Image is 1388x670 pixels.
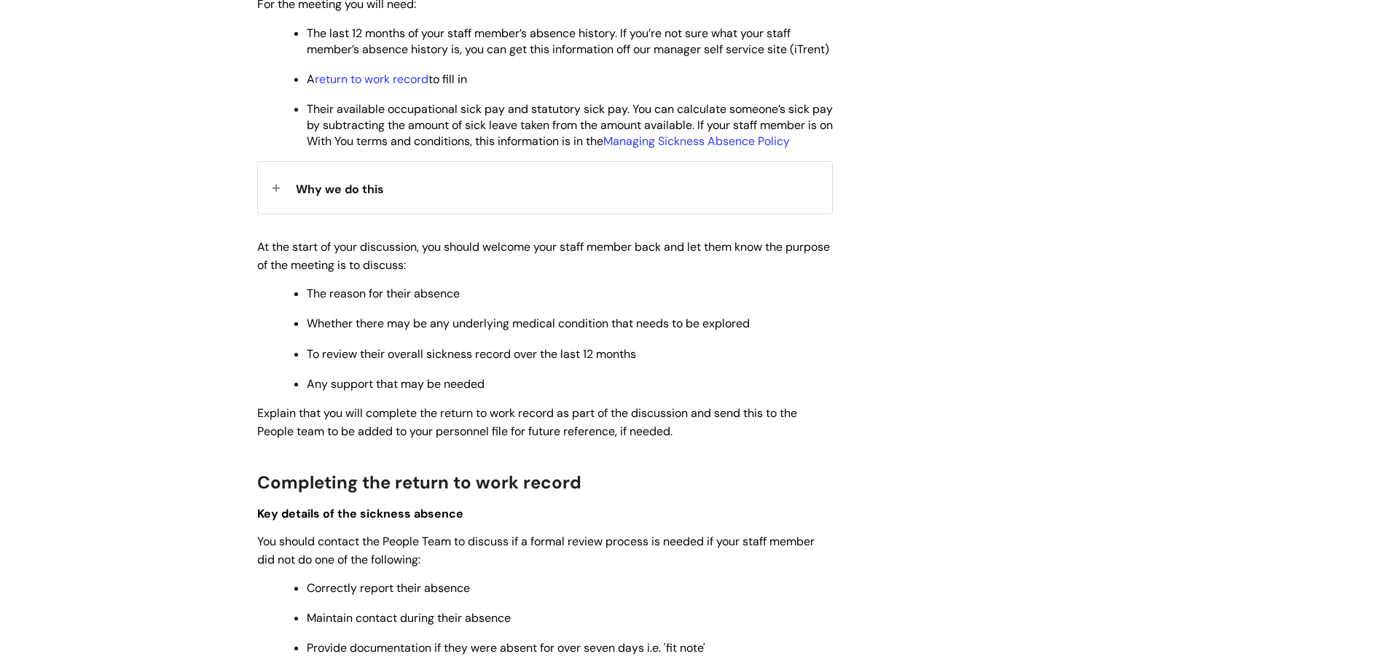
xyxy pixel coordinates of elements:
span: At the start of your discussion, you should welcome your staff member back and let them know the ... [257,239,830,273]
span: The last 12 months of your staff member’s absence history. If you’re not sure what your staff mem... [307,26,829,57]
span: Their available occupational sick pay and statutory sick pay. You can calculate someone’s sick pa... [307,101,833,149]
span: Key details of the sickness absence [257,506,463,521]
span: Completing the return to work record [257,471,581,494]
span: Correctly report their absence [307,580,470,596]
a: return to work record [315,71,428,87]
span: You should contact the People Team to discuss if a formal review process is needed if your staff ... [257,534,815,567]
span: A to fill in [307,71,467,87]
span: Maintain contact during their absence [307,610,511,626]
span: Whether there may be any underlying medical condition that needs to be explored [307,316,750,331]
span: Any support that may be needed [307,376,485,392]
span: Why we do this [296,182,384,197]
a: Managing Sickness Absence Policy [603,133,790,149]
span: The reason for their absence [307,286,460,301]
span: Provide documentation if they were absent for over seven days i.e. 'fit note' [307,640,705,655]
span: To review their overall sickness record over the last 12 months [307,346,636,362]
span: Explain that you will complete the return to work record as part of the discussion and send this ... [257,405,797,439]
